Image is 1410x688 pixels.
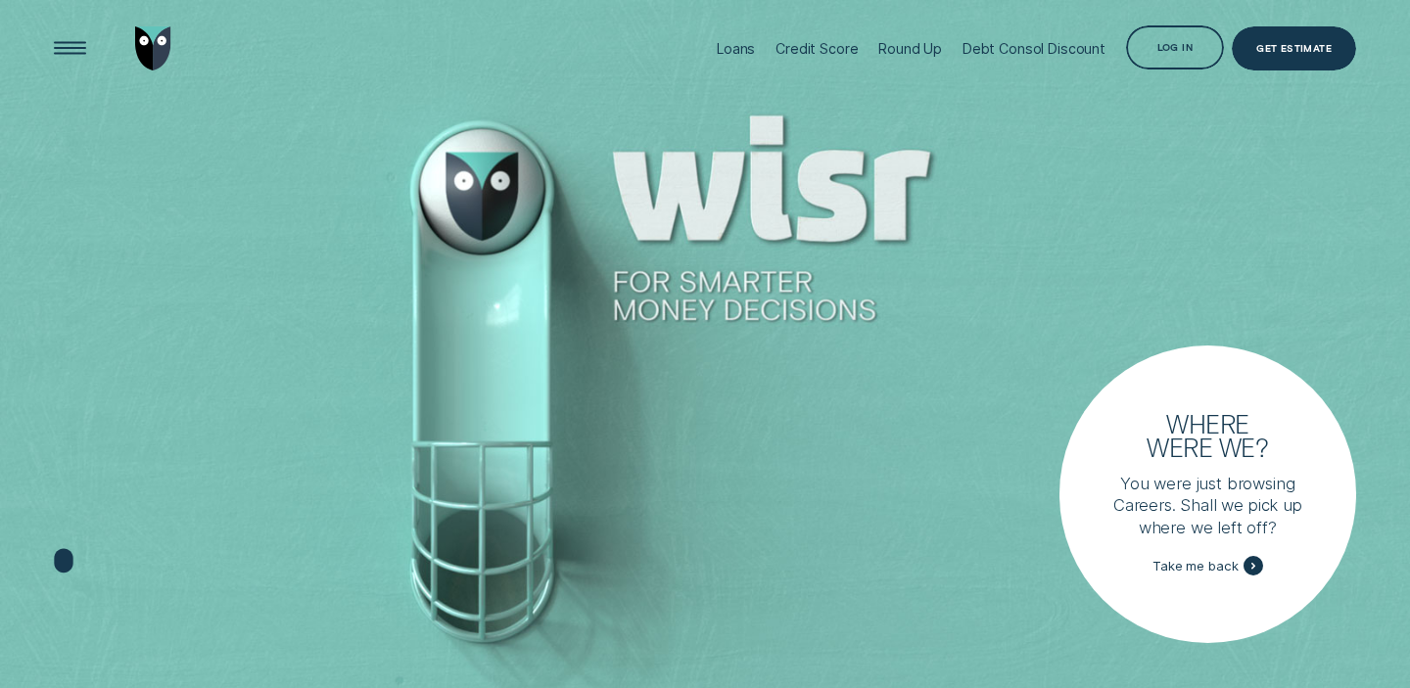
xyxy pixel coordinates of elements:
[963,40,1105,57] div: Debt Consol Discount
[1152,558,1238,574] span: Take me back
[775,40,858,57] div: Credit Score
[1126,25,1224,69] button: Log in
[1232,26,1356,70] a: Get Estimate
[135,26,171,70] img: Wisr
[1109,473,1305,539] p: You were just browsing Careers. Shall we pick up where we left off?
[1136,411,1280,460] h3: Where were we?
[1059,345,1356,642] a: Where were we?You were just browsing Careers. Shall we pick up where we left off?Take me back
[717,40,755,57] div: Loans
[878,40,942,57] div: Round Up
[48,26,92,70] button: Open Menu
